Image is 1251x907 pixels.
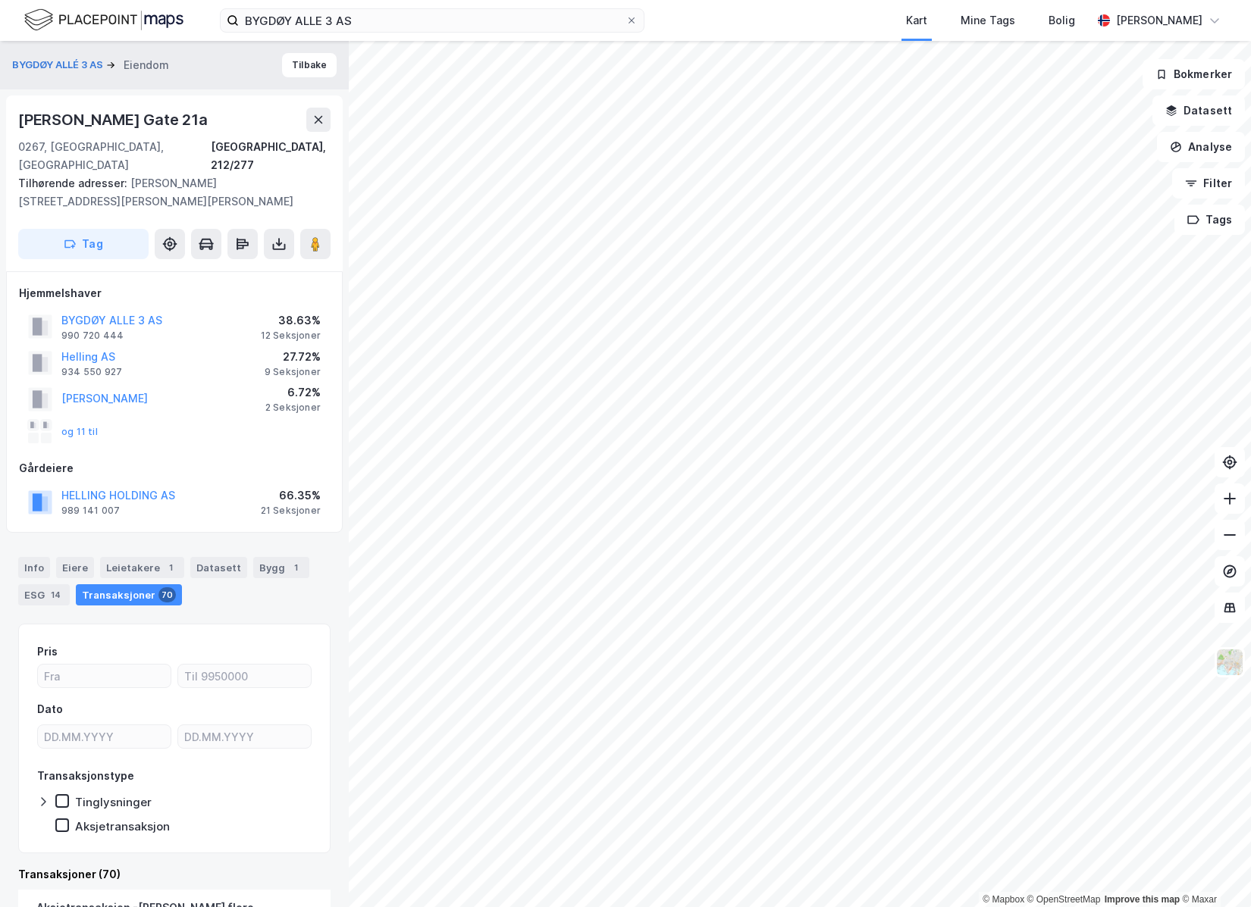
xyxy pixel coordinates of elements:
iframe: Chat Widget [1175,834,1251,907]
div: Eiere [56,557,94,578]
button: Tag [18,229,149,259]
div: 66.35% [261,486,321,505]
div: 38.63% [261,311,321,330]
input: DD.MM.YYYY [38,725,171,748]
div: Gårdeiere [19,459,330,477]
div: 989 141 007 [61,505,120,517]
div: Hjemmelshaver [19,284,330,302]
div: 934 550 927 [61,366,122,378]
div: Aksjetransaksjon [75,819,170,834]
button: Tilbake [282,53,337,77]
div: Bolig [1049,11,1075,30]
button: Filter [1172,168,1245,199]
input: Til 9950000 [178,665,311,687]
div: ESG [18,584,70,605]
div: Bygg [253,557,309,578]
div: Pris [37,643,58,661]
div: 70 [158,587,176,602]
div: 6.72% [265,383,321,402]
img: logo.f888ab2527a4732fd821a326f86c7f29.svg [24,7,183,33]
div: 990 720 444 [61,330,124,342]
div: Mine Tags [961,11,1015,30]
div: Tinglysninger [75,795,152,809]
div: Transaksjoner [76,584,182,605]
div: Transaksjonstype [37,767,134,785]
div: [PERSON_NAME] Gate 21a [18,108,211,132]
button: Tags [1174,205,1245,235]
div: 9 Seksjoner [265,366,321,378]
div: Kontrollprogram for chat [1175,834,1251,907]
div: [PERSON_NAME] [1116,11,1202,30]
div: Eiendom [124,56,169,74]
span: Tilhørende adresser: [18,177,130,189]
div: Info [18,557,50,578]
button: Analyse [1157,132,1245,162]
div: 1 [163,560,178,575]
div: Transaksjoner (70) [18,865,331,884]
div: Datasett [190,557,247,578]
div: Dato [37,700,63,718]
input: Søk på adresse, matrikkel, gårdeiere, leietakere eller personer [239,9,625,32]
button: BYGDØY ALLÉ 3 AS [12,58,106,73]
a: OpenStreetMap [1027,894,1101,905]
div: 14 [48,587,64,602]
div: Kart [906,11,927,30]
input: DD.MM.YYYY [178,725,311,748]
div: [GEOGRAPHIC_DATA], 212/277 [211,138,331,174]
div: 12 Seksjoner [261,330,321,342]
div: 21 Seksjoner [261,505,321,517]
input: Fra [38,665,171,687]
div: Leietakere [100,557,184,578]
a: Improve this map [1105,894,1180,905]
a: Mapbox [983,894,1024,905]
button: Datasett [1152,95,1245,126]
div: 0267, [GEOGRAPHIC_DATA], [GEOGRAPHIC_DATA] [18,138,211,174]
img: Z [1215,648,1244,677]
div: 2 Seksjoner [265,402,321,414]
button: Bokmerker [1143,59,1245,89]
div: [PERSON_NAME] [STREET_ADDRESS][PERSON_NAME][PERSON_NAME] [18,174,318,211]
div: 1 [288,560,303,575]
div: 27.72% [265,348,321,366]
